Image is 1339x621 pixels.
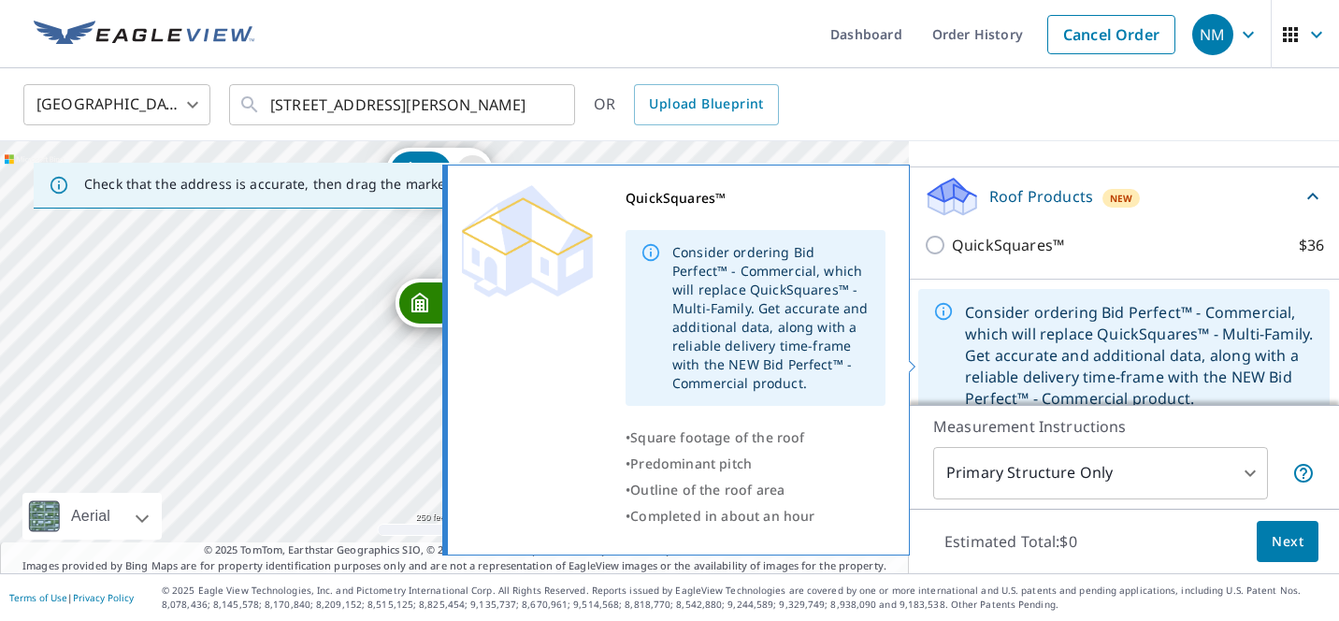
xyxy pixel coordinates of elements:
[65,493,116,540] div: Aerial
[9,591,67,604] a: Terms of Use
[1272,530,1303,554] span: Next
[385,148,492,206] div: Dropped pin, building 5, MultiFamily property, 5885 Edenfield Rd Jacksonville, FL 32277
[1257,521,1318,563] button: Next
[626,503,885,529] div: •
[84,176,623,193] p: Check that the address is accurate, then drag the marker over the correct structure.
[1110,191,1133,206] span: New
[634,84,778,125] a: Upload Blueprint
[23,79,210,131] div: [GEOGRAPHIC_DATA]
[672,236,871,400] div: Consider ordering Bid Perfect™ - Commercial, which will replace QuickSquares™ - Multi-Family. Get...
[270,79,537,131] input: Search by address or latitude-longitude
[630,481,785,498] span: Outline of the roof area
[626,425,885,451] div: •
[162,584,1330,612] p: © 2025 Eagle View Technologies, Inc. and Pictometry International Corp. All Rights Reserved. Repo...
[1192,14,1233,55] div: NM
[462,185,593,297] img: Premium
[630,428,804,446] span: Square footage of the roof
[1047,15,1175,54] a: Cancel Order
[204,542,706,558] span: © 2025 TomTom, Earthstar Geographics SIO, © 2025 Microsoft Corporation, ©
[924,175,1324,219] div: Roof ProductsNew
[989,185,1093,208] p: Roof Products
[22,493,162,540] div: Aerial
[9,592,134,603] p: |
[630,455,752,472] span: Predominant pitch
[626,185,885,211] div: QuickSquares™
[1292,462,1315,484] span: Your report will include only the primary structure on the property. For example, a detached gara...
[626,451,885,477] div: •
[952,234,1064,257] p: QuickSquares™
[929,521,1092,562] p: Estimated Total: $0
[594,84,779,125] div: OR
[395,279,501,337] div: Dropped pin, building 3, MultiFamily property, 5885 Edenfield Rd Jacksonville, FL 32277
[933,415,1315,438] p: Measurement Instructions
[73,591,134,604] a: Privacy Policy
[1299,234,1324,257] p: $36
[34,21,254,49] img: EV Logo
[626,477,885,503] div: •
[965,295,1315,416] div: Consider ordering Bid Perfect™ - Commercial, which will replace QuickSquares™ - Multi-Family. Get...
[630,507,814,525] span: Completed in about an hour
[649,93,763,116] span: Upload Blueprint
[933,447,1268,499] div: Primary Structure Only
[456,155,489,188] button: Delete building 5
